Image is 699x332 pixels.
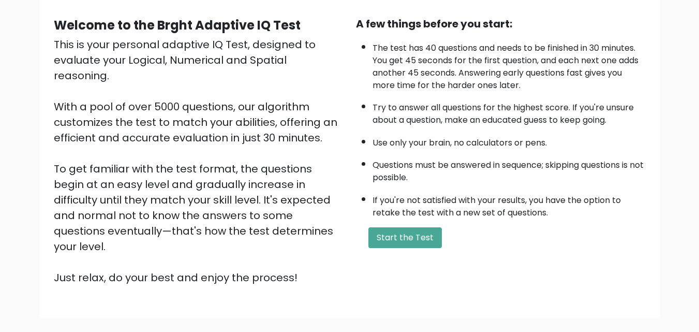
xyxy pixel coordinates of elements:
[373,189,646,219] li: If you're not satisfied with your results, you have the option to retake the test with a new set ...
[373,96,646,126] li: Try to answer all questions for the highest score. If you're unsure about a question, make an edu...
[54,17,301,34] b: Welcome to the Brght Adaptive IQ Test
[368,227,442,248] button: Start the Test
[54,37,344,285] div: This is your personal adaptive IQ Test, designed to evaluate your Logical, Numerical and Spatial ...
[373,132,646,149] li: Use only your brain, no calculators or pens.
[356,16,646,32] div: A few things before you start:
[373,154,646,184] li: Questions must be answered in sequence; skipping questions is not possible.
[373,37,646,92] li: The test has 40 questions and needs to be finished in 30 minutes. You get 45 seconds for the firs...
